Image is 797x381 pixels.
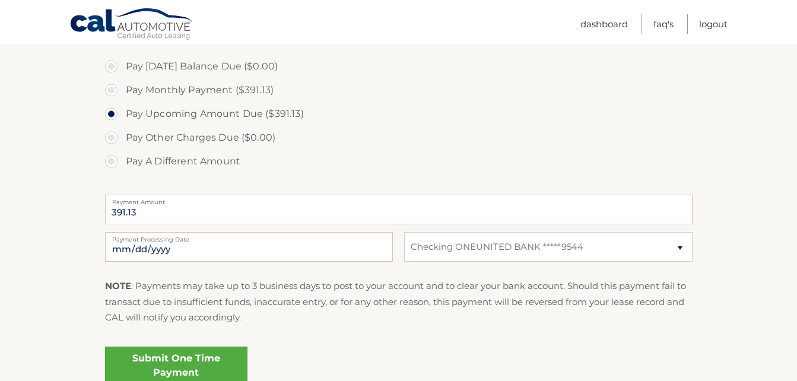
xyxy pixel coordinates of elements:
[105,78,693,102] label: Pay Monthly Payment ($391.13)
[105,232,393,242] label: Payment Processing Date
[105,195,693,224] input: Payment Amount
[105,195,693,204] label: Payment Amount
[105,278,693,325] p: : Payments may take up to 3 business days to post to your account and to clear your bank account....
[580,14,628,34] a: Dashboard
[105,126,693,150] label: Pay Other Charges Due ($0.00)
[653,14,674,34] a: FAQ's
[105,55,693,78] label: Pay [DATE] Balance Due ($0.00)
[105,280,131,291] strong: NOTE
[105,232,393,262] input: Payment Date
[69,8,194,42] a: Cal Automotive
[105,150,693,173] label: Pay A Different Amount
[105,102,693,126] label: Pay Upcoming Amount Due ($391.13)
[699,14,728,34] a: Logout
